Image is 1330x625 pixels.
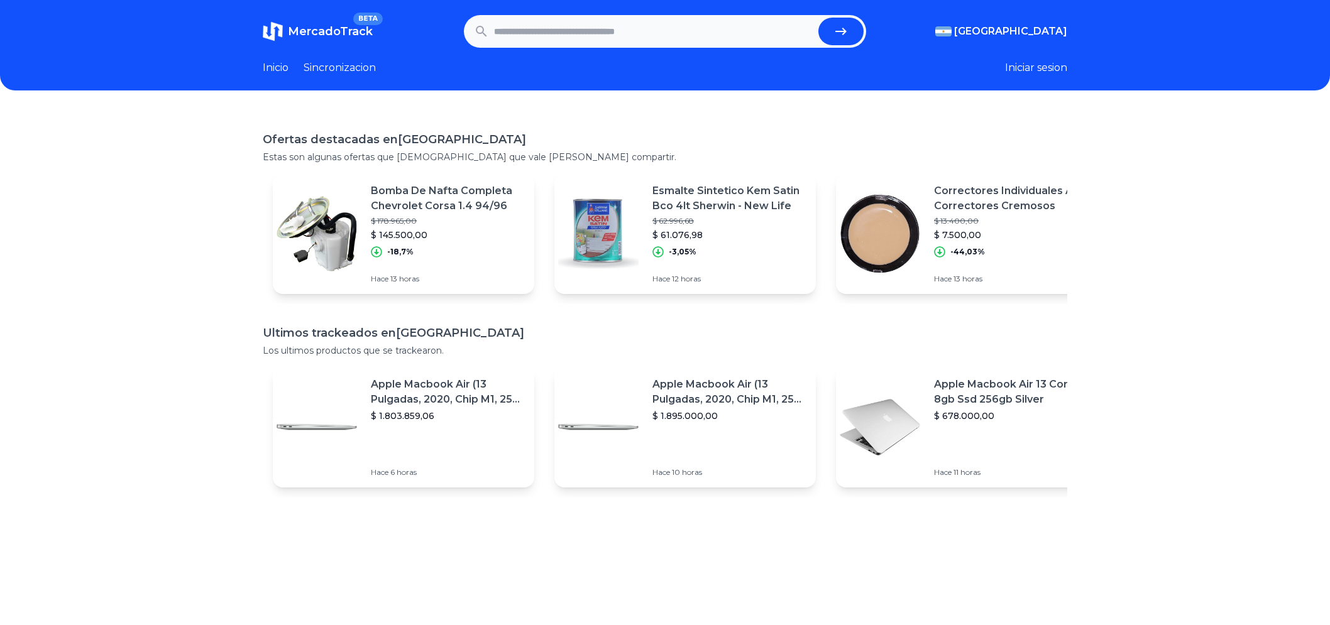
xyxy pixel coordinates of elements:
img: Featured image [273,383,361,471]
p: $ 61.076,98 [652,229,806,241]
p: $ 13.400,00 [934,216,1087,226]
p: Hace 13 horas [371,274,524,284]
p: Bomba De Nafta Completa Chevrolet Corsa 1.4 94/96 [371,183,524,214]
a: Featured imageApple Macbook Air (13 Pulgadas, 2020, Chip M1, 256 Gb De Ssd, 8 Gb De Ram) - Plata$... [273,367,534,487]
a: Featured imageEsmalte Sintetico Kem Satin Bco 4lt Sherwin - New Life$ 62.996,68$ 61.076,98-3,05%H... [554,173,816,294]
a: Featured imageBomba De Nafta Completa Chevrolet Corsa 1.4 94/96$ 178.965,00$ 145.500,00-18,7%Hace... [273,173,534,294]
img: Featured image [554,383,642,471]
p: $ 7.500,00 [934,229,1087,241]
p: Hace 13 horas [934,274,1087,284]
p: $ 178.965,00 [371,216,524,226]
a: Featured imageApple Macbook Air (13 Pulgadas, 2020, Chip M1, 256 Gb De Ssd, 8 Gb De Ram) - Plata$... [554,367,816,487]
a: Featured imageApple Macbook Air 13 Core I5 8gb Ssd 256gb Silver$ 678.000,00Hace 11 horas [836,367,1097,487]
h1: Ofertas destacadas en [GEOGRAPHIC_DATA] [263,131,1067,148]
p: Estas son algunas ofertas que [DEMOGRAPHIC_DATA] que vale [PERSON_NAME] compartir. [263,151,1067,163]
p: Apple Macbook Air 13 Core I5 8gb Ssd 256gb Silver [934,377,1087,407]
img: MercadoTrack [263,21,283,41]
p: Correctores Individuales Ap | Correctores Cremosos [934,183,1087,214]
p: Apple Macbook Air (13 Pulgadas, 2020, Chip M1, 256 Gb De Ssd, 8 Gb De Ram) - Plata [371,377,524,407]
p: -18,7% [387,247,414,257]
p: Hace 11 horas [934,467,1087,477]
p: Apple Macbook Air (13 Pulgadas, 2020, Chip M1, 256 Gb De Ssd, 8 Gb De Ram) - Plata [652,377,806,407]
a: Inicio [263,60,289,75]
h1: Ultimos trackeados en [GEOGRAPHIC_DATA] [263,324,1067,342]
p: Hace 12 horas [652,274,806,284]
button: [GEOGRAPHIC_DATA] [935,24,1067,39]
p: $ 1.895.000,00 [652,410,806,422]
p: Esmalte Sintetico Kem Satin Bco 4lt Sherwin - New Life [652,183,806,214]
span: [GEOGRAPHIC_DATA] [954,24,1067,39]
p: -3,05% [669,247,696,257]
img: Featured image [836,383,924,471]
p: $ 678.000,00 [934,410,1087,422]
img: Featured image [273,190,361,278]
p: $ 145.500,00 [371,229,524,241]
img: Featured image [554,190,642,278]
a: Featured imageCorrectores Individuales Ap | Correctores Cremosos$ 13.400,00$ 7.500,00-44,03%Hace ... [836,173,1097,294]
a: Sincronizacion [304,60,376,75]
p: Los ultimos productos que se trackearon. [263,344,1067,357]
p: $ 62.996,68 [652,216,806,226]
span: BETA [353,13,383,25]
p: $ 1.803.859,06 [371,410,524,422]
button: Iniciar sesion [1005,60,1067,75]
p: Hace 6 horas [371,467,524,477]
span: MercadoTrack [288,24,373,38]
a: MercadoTrackBETA [263,21,373,41]
p: -44,03% [950,247,985,257]
p: Hace 10 horas [652,467,806,477]
img: Argentina [935,26,952,36]
img: Featured image [836,190,924,278]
